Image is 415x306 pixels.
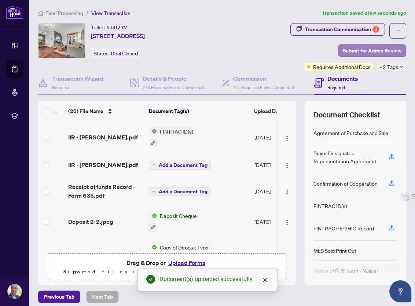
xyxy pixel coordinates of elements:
[251,101,302,121] th: Upload Date
[68,107,103,115] span: (20) File Name
[372,26,379,33] div: 3
[233,74,294,83] h4: Commission
[343,45,401,57] span: Submit for Admin Review
[313,179,378,187] div: Confirmation of Cooperation
[284,189,290,195] img: Logo
[159,189,207,194] span: Add a Document Tag
[251,206,303,237] td: [DATE]
[111,24,127,31] span: 50272
[157,243,212,251] span: Copy of Deposit Type
[281,131,293,143] button: Logo
[149,243,157,251] img: Status Icon
[52,74,104,83] h4: Transaction Wizard
[157,127,196,135] span: FINTRAC ID(s)
[91,10,131,17] span: View Transaction
[322,9,406,17] article: Transaction saved a few seconds ago
[38,11,43,16] span: home
[389,280,411,302] button: Open asap
[68,248,113,257] span: Deposit 1-2.jpeg
[46,10,83,17] span: Deal Processing
[149,127,157,135] img: Status Icon
[379,63,398,71] span: +2 Tags
[313,110,380,120] span: Document Checklist
[395,28,400,33] span: ellipsis
[157,212,200,220] span: Deposit Cheque
[149,161,211,170] button: Add a Document Tag
[313,224,374,232] div: FINTRAC PEP/HIO Record
[86,291,119,303] button: Next Tab
[251,176,303,206] td: [DATE]
[149,243,212,263] button: Status IconCopy of Deposit Type
[338,44,406,57] button: Submit for Admin Review
[126,258,207,267] span: Drag & Drop or
[281,185,293,197] button: Logo
[327,85,345,90] span: Required
[313,129,388,137] div: Agreement of Purchase and Sale
[111,50,138,57] span: Deal Closed
[313,247,356,255] div: MLS Sold Print Out
[166,258,207,267] button: Upload Forms
[143,74,204,83] h4: Details & People
[254,107,283,115] span: Upload Date
[313,149,380,165] div: Buyer Designated Representation Agreement
[159,163,207,168] span: Add a Document Tag
[284,163,290,168] img: Logo
[152,163,156,167] span: plus
[91,23,127,32] div: Ticket #:
[251,121,303,153] td: [DATE]
[262,277,268,283] span: close
[400,65,403,69] span: down
[68,133,138,142] span: IIR - [PERSON_NAME].pdf
[284,219,290,225] img: Logo
[52,85,70,90] span: Required
[313,63,371,71] span: Requires Additional Docs
[38,291,80,303] button: Previous Tab
[86,9,88,17] li: /
[313,202,347,210] div: FINTRAC ID(s)
[146,275,155,284] span: check-circle
[143,85,204,90] span: 2/3 Required Fields Completed
[284,135,290,141] img: Logo
[281,159,293,171] button: Logo
[149,212,200,232] button: Status IconDeposit Cheque
[149,160,211,170] button: Add a Document Tag
[65,101,146,121] th: (20) File Name
[68,182,143,200] span: Receipt of funds Record - Form 635.pdf
[146,101,251,121] th: Document Tag(s)
[38,23,85,58] img: IMG-C12335174_1.jpg
[281,247,293,259] button: Logo
[91,32,145,40] span: [STREET_ADDRESS]
[251,237,303,269] td: [DATE]
[290,23,385,36] button: Transaction Communication3
[251,153,303,176] td: [DATE]
[149,212,157,220] img: Status Icon
[6,6,23,19] img: logo
[149,127,196,147] button: Status IconFINTRAC ID(s)
[44,291,74,303] span: Previous Tab
[261,276,269,284] a: Close
[149,186,211,196] button: Add a Document Tag
[8,284,22,298] img: Profile Icon
[52,267,282,285] p: Supported files include .PDF, .JPG, .JPEG, .PNG under 25 MB
[233,85,294,90] span: 1/1 Required Fields Completed
[159,275,269,284] div: Document(s) uploaded successfully.
[68,160,138,169] span: IIR - [PERSON_NAME].pdf
[91,48,141,58] div: Status:
[149,187,211,196] button: Add a Document Tag
[327,74,358,83] h4: Documents
[305,23,379,35] div: Transaction Communication
[47,254,287,289] span: Drag & Drop orUpload FormsSupported files include .PDF, .JPG, .JPEG, .PNG under25MB
[68,217,113,226] span: Deposit 2-2.jpeg
[281,216,293,227] button: Logo
[152,189,156,193] span: plus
